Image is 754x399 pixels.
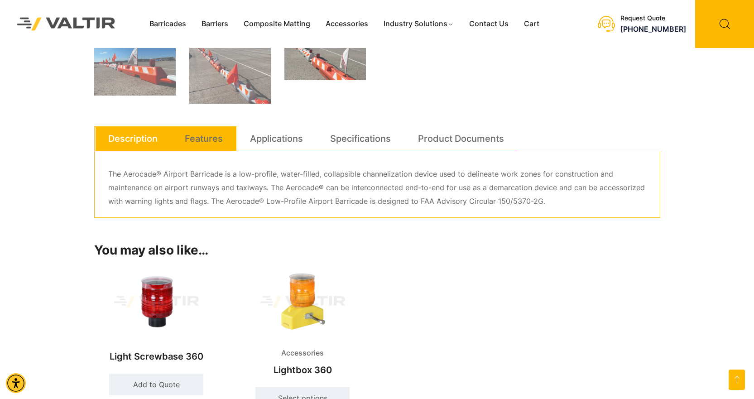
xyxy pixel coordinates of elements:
[189,34,271,104] img: A row of traffic barriers with red flags and lights on an airport runway, with planes and termina...
[240,264,365,339] img: Accessories
[620,14,686,22] div: Request Quote
[330,126,391,151] a: Specifications
[418,126,504,151] a: Product Documents
[284,34,366,80] img: A row of traffic barriers with orange and white stripes, red lights, and flags on an airport tarmac.
[94,264,219,339] img: Light Screwbase 360
[7,7,126,41] img: Valtir Rentals
[274,346,331,360] span: Accessories
[250,126,303,151] a: Applications
[94,243,660,258] h2: You may also like…
[94,34,176,96] img: A row of red and white safety barriers with flags and lights on an airport tarmac under a clear b...
[376,17,461,31] a: Industry Solutions
[108,126,158,151] a: Description
[240,360,365,380] h2: Lightbox 360
[194,17,236,31] a: Barriers
[729,370,745,390] a: Open this option
[318,17,376,31] a: Accessories
[516,17,547,31] a: Cart
[620,24,686,34] a: call (888) 496-3625
[240,264,365,380] a: AccessoriesLightbox 360
[108,168,646,208] p: The Aerocade® Airport Barricade is a low-profile, water-filled, collapsible channelization device...
[461,17,516,31] a: Contact Us
[94,264,219,367] a: Light Screwbase 360
[6,373,26,393] div: Accessibility Menu
[185,126,223,151] a: Features
[236,17,318,31] a: Composite Matting
[94,346,219,366] h2: Light Screwbase 360
[109,374,203,395] a: Add to cart: “Light Screwbase 360”
[142,17,194,31] a: Barricades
